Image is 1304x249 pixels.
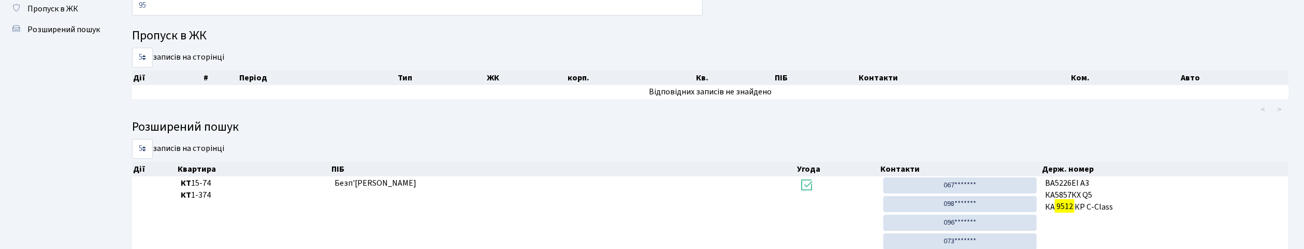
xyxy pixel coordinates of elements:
b: КТ [181,177,191,189]
th: Дії [132,71,202,85]
label: записів на сторінці [132,48,224,67]
select: записів на сторінці [132,48,153,67]
th: ЖК [486,71,567,85]
span: Розширений пошук [27,24,100,35]
th: Квартира [177,162,331,176]
th: Авто [1180,71,1288,85]
span: Пропуск в ЖК [27,3,78,15]
span: 15-74 1-374 [181,177,326,201]
th: корп. [567,71,695,85]
b: КТ [181,189,191,201]
span: ВА5226ЕІ A3 КА5857КХ Q5 КА КР C-Class [1045,177,1284,213]
mark: 9512 [1055,199,1075,214]
th: Дії [132,162,177,176]
h4: Розширений пошук [132,120,1288,135]
h4: Пропуск в ЖК [132,29,1288,44]
th: Кв. [695,71,774,85]
th: ПІБ [774,71,858,85]
th: Контакти [858,71,1070,85]
th: ПІБ [331,162,796,176]
th: Тип [397,71,486,85]
label: записів на сторінці [132,139,224,159]
th: Держ. номер [1041,162,1289,176]
a: Розширений пошук [5,19,109,40]
th: # [202,71,239,85]
th: Період [238,71,397,85]
select: записів на сторінці [132,139,153,159]
th: Угода [796,162,880,176]
span: Безп'[PERSON_NAME] [335,177,416,189]
td: Відповідних записів не знайдено [132,85,1288,99]
th: Ком. [1070,71,1180,85]
th: Контакти [880,162,1041,176]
